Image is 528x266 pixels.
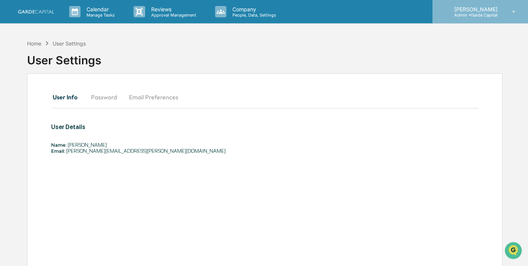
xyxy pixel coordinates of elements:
[52,92,96,105] a: 🗄️Attestations
[226,6,280,12] p: Company
[55,96,61,102] div: 🗄️
[51,148,65,154] span: Email:
[145,6,200,12] p: Reviews
[8,16,137,28] p: How can we help?
[26,58,123,65] div: Start new chat
[504,241,524,261] iframe: Open customer support
[123,88,184,106] button: Email Preferences
[53,40,86,47] div: User Settings
[53,127,91,133] a: Powered byPylon
[226,12,280,18] p: People, Data, Settings
[26,65,95,71] div: We're available if you need us!
[85,88,123,106] button: Password
[51,123,393,131] div: User Details
[51,88,478,106] div: secondary tabs example
[62,95,93,102] span: Attestations
[51,142,393,148] div: [PERSON_NAME]
[18,10,54,14] img: logo
[15,109,47,117] span: Data Lookup
[448,12,501,18] p: Admin • Garde Capital
[448,6,501,12] p: [PERSON_NAME]
[8,110,14,116] div: 🔎
[145,12,200,18] p: Approval Management
[80,12,118,18] p: Manage Tasks
[5,106,50,120] a: 🔎Data Lookup
[51,142,67,148] span: Name:
[80,6,118,12] p: Calendar
[51,148,393,154] div: [PERSON_NAME][EMAIL_ADDRESS][PERSON_NAME][DOMAIN_NAME]
[75,128,91,133] span: Pylon
[51,88,85,106] button: User Info
[27,40,41,47] div: Home
[15,95,49,102] span: Preclearance
[8,58,21,71] img: 1746055101610-c473b297-6a78-478c-a979-82029cc54cd1
[128,60,137,69] button: Start new chat
[5,92,52,105] a: 🖐️Preclearance
[8,96,14,102] div: 🖐️
[20,34,124,42] input: Clear
[27,47,101,67] div: User Settings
